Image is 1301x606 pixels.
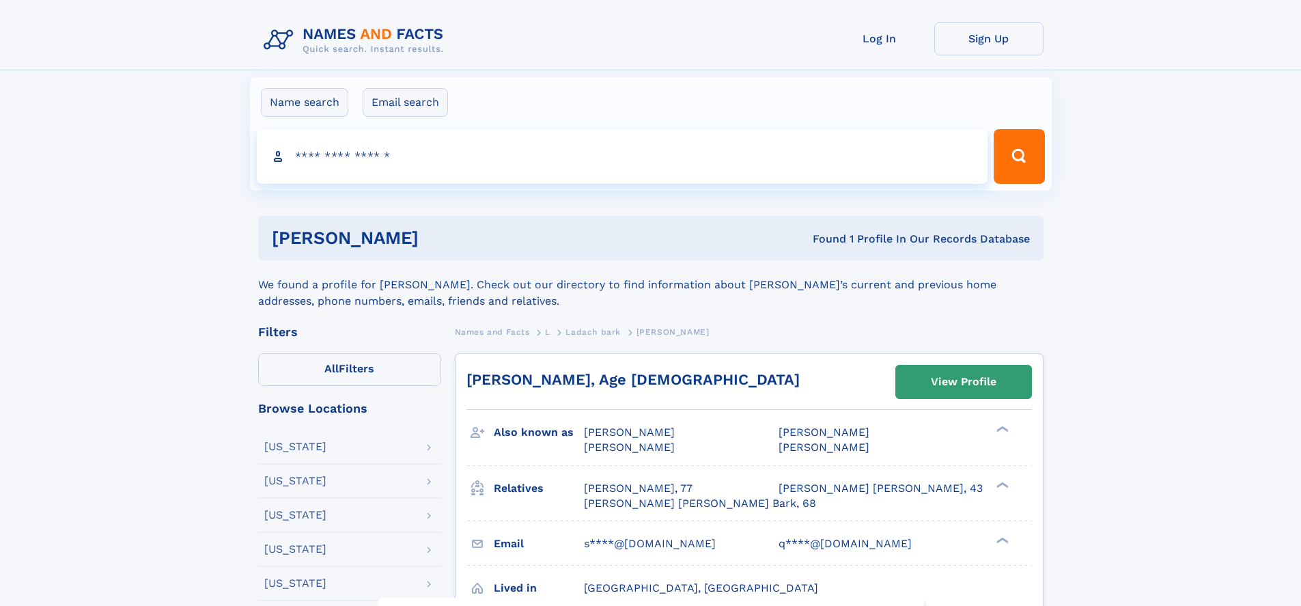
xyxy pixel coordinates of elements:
[584,481,693,496] a: [PERSON_NAME], 77
[565,323,621,340] a: Ladach bark
[931,366,996,398] div: View Profile
[584,426,675,439] span: [PERSON_NAME]
[545,327,550,337] span: L
[825,22,934,55] a: Log In
[896,366,1031,398] a: View Profile
[565,327,621,337] span: Ladach bark
[994,129,1044,184] button: Search Button
[264,544,326,555] div: [US_STATE]
[258,260,1044,309] div: We found a profile for [PERSON_NAME]. Check out our directory to find information about [PERSON_N...
[993,536,1009,545] div: ❯
[455,323,530,340] a: Names and Facts
[779,481,983,496] a: [PERSON_NAME] [PERSON_NAME], 43
[324,362,339,375] span: All
[258,353,441,386] label: Filters
[494,577,584,600] h3: Lived in
[615,232,1030,247] div: Found 1 Profile In Our Records Database
[993,425,1009,434] div: ❯
[264,578,326,589] div: [US_STATE]
[545,323,550,340] a: L
[264,476,326,486] div: [US_STATE]
[993,480,1009,489] div: ❯
[363,88,448,117] label: Email search
[258,326,441,338] div: Filters
[584,496,816,511] a: [PERSON_NAME] [PERSON_NAME] Bark, 68
[494,477,584,500] h3: Relatives
[494,421,584,444] h3: Also known as
[636,327,710,337] span: [PERSON_NAME]
[934,22,1044,55] a: Sign Up
[584,441,675,454] span: [PERSON_NAME]
[272,230,616,247] h1: [PERSON_NAME]
[261,88,348,117] label: Name search
[264,510,326,521] div: [US_STATE]
[466,371,800,388] a: [PERSON_NAME], Age [DEMOGRAPHIC_DATA]
[258,402,441,415] div: Browse Locations
[264,441,326,452] div: [US_STATE]
[779,441,869,454] span: [PERSON_NAME]
[779,426,869,439] span: [PERSON_NAME]
[494,532,584,555] h3: Email
[584,581,818,594] span: [GEOGRAPHIC_DATA], [GEOGRAPHIC_DATA]
[258,22,455,59] img: Logo Names and Facts
[257,129,988,184] input: search input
